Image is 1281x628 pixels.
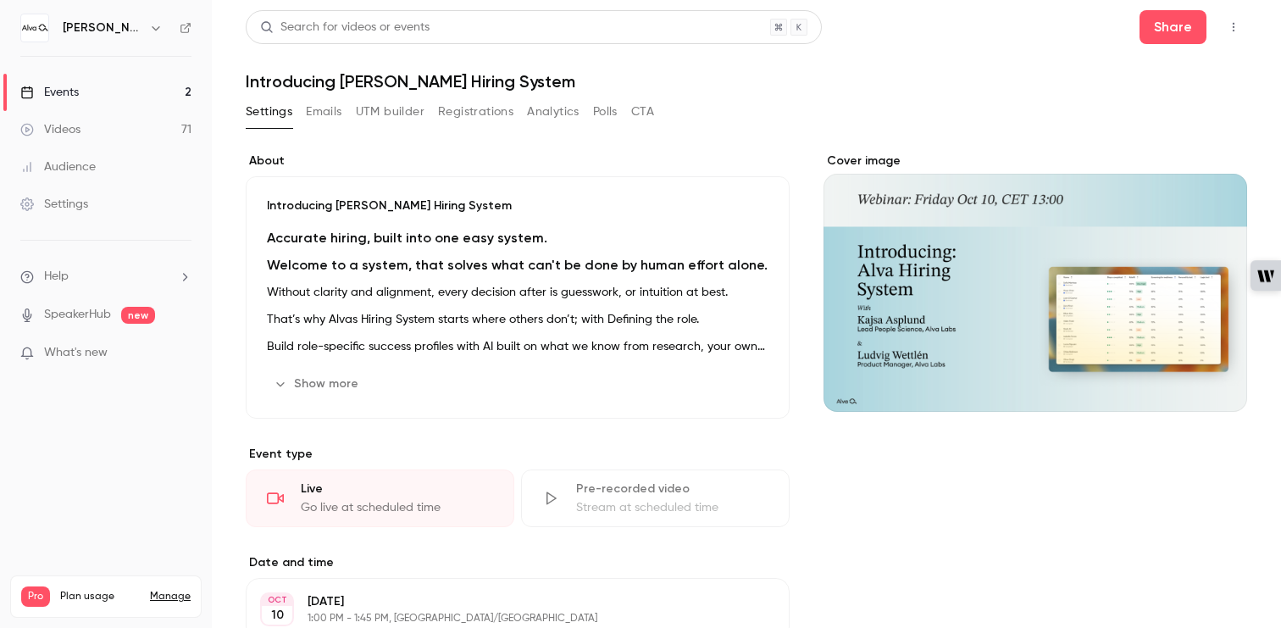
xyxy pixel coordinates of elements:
[60,590,140,603] span: Plan usage
[20,158,96,175] div: Audience
[267,336,768,357] p: Build role-specific success profiles with AI built on what we know from research, your own specif...
[1140,10,1206,44] button: Share
[267,282,768,303] p: Without clarity and alignment, every decision after is guesswork, or intuition at best.
[150,590,191,603] a: Manage
[438,98,513,125] button: Registrations
[246,153,790,170] label: About
[576,499,768,516] div: Stream at scheduled time
[20,196,88,213] div: Settings
[44,268,69,286] span: Help
[171,346,191,361] iframe: Noticeable Trigger
[823,153,1247,170] label: Cover image
[246,470,514,527] div: LiveGo live at scheduled time
[267,197,768,214] p: Introducing [PERSON_NAME] Hiring System
[271,607,284,624] p: 10
[308,612,700,625] p: 1:00 PM - 1:45 PM, [GEOGRAPHIC_DATA]/[GEOGRAPHIC_DATA]
[301,481,493,497] div: Live
[246,98,292,125] button: Settings
[267,255,768,275] h4: Welcome to a system, that solves what can't be done by human effort alone.
[121,307,155,324] span: new
[260,19,430,36] div: Search for videos or events
[20,84,79,101] div: Events
[521,470,790,527] div: Pre-recorded videoStream at scheduled time
[246,446,790,463] p: Event type
[63,19,142,36] h6: [PERSON_NAME] Labs
[631,98,654,125] button: CTA
[356,98,424,125] button: UTM builder
[823,153,1247,412] section: Cover image
[267,370,369,397] button: Show more
[21,14,48,42] img: Alva Labs
[246,71,1247,92] h1: Introducing [PERSON_NAME] Hiring System
[246,554,790,571] label: Date and time
[267,309,768,330] p: That’s why Alvas Hiring System starts where others don’t; with Defining the role.
[44,344,108,362] span: What's new
[527,98,579,125] button: Analytics
[44,306,111,324] a: SpeakerHub
[20,121,80,138] div: Videos
[593,98,618,125] button: Polls
[301,499,493,516] div: Go live at scheduled time
[20,268,191,286] li: help-dropdown-opener
[576,481,768,497] div: Pre-recorded video
[262,594,292,606] div: OCT
[306,98,341,125] button: Emails
[21,586,50,607] span: Pro
[308,593,700,610] p: [DATE]
[267,228,768,248] h2: Accurate hiring, built into one easy system.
